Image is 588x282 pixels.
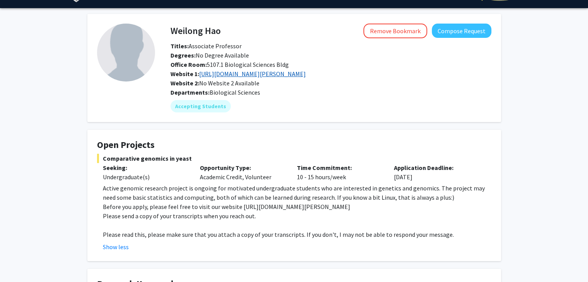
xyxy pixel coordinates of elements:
div: [DATE] [388,163,485,182]
p: Please send a copy of your transcripts when you reach out. [103,211,491,221]
p: Before you apply, please feel free to visit our website [URL][DOMAIN_NAME][PERSON_NAME] [103,202,491,211]
h4: Weilong Hao [170,24,221,38]
b: Titles: [170,42,189,50]
b: Office Room: [170,61,207,68]
span: Comparative genomics in yeast [97,154,491,163]
b: Departments: [170,88,210,96]
p: Opportunity Type: [200,163,285,172]
span: No Degree Available [170,51,249,59]
button: Remove Bookmark [363,24,427,38]
iframe: Chat [6,247,33,276]
img: Profile Picture [97,24,155,82]
span: No Website 2 Available [170,79,259,87]
a: Opens in a new tab [199,70,306,78]
button: Show less [103,242,129,251]
p: Seeking: [103,163,188,172]
div: 10 - 15 hours/week [291,163,388,182]
b: Website 1: [170,70,199,78]
b: Degrees: [170,51,196,59]
p: Please read this, please make sure that you attach a copy of your transcripts. If you don't, I ma... [103,230,491,239]
p: Active genomic research project is ongoing for motivated undergraduate students who are intereste... [103,183,491,202]
b: Website 2: [170,79,199,87]
span: Biological Sciences [210,88,260,96]
div: Undergraduate(s) [103,172,188,182]
mat-chip: Accepting Students [170,100,231,112]
p: Application Deadline: [394,163,479,172]
button: Compose Request to Weilong Hao [432,24,491,38]
span: 5107.1 Biological Sciences Bldg [170,61,289,68]
h4: Open Projects [97,139,491,151]
div: Academic Credit, Volunteer [194,163,291,182]
p: Time Commitment: [297,163,382,172]
span: Associate Professor [170,42,242,50]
